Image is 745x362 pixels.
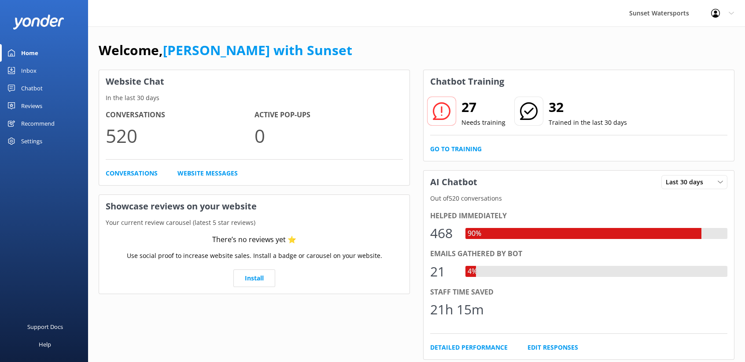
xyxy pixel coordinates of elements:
div: 90% [465,228,483,239]
div: Reviews [21,97,42,115]
h4: Active Pop-ups [254,109,403,121]
div: 4% [465,266,479,277]
h4: Conversations [106,109,254,121]
p: 520 [106,121,254,150]
p: Out of 520 conversations [424,194,734,203]
div: Help [39,336,51,353]
h2: 27 [461,97,505,118]
a: Conversations [106,168,158,178]
div: Chatbot [21,79,43,97]
div: 21h 15m [430,299,484,320]
h1: Welcome, [99,40,352,61]
h3: Chatbot Training [424,70,511,93]
a: Go to Training [430,144,482,154]
div: 468 [430,223,457,244]
div: There’s no reviews yet ⭐ [212,234,296,246]
p: Use social proof to increase website sales. Install a badge or carousel on your website. [127,251,382,261]
div: Settings [21,132,42,150]
h2: 32 [549,97,627,118]
div: Inbox [21,62,37,79]
div: Staff time saved [430,287,727,298]
div: Home [21,44,38,62]
div: Emails gathered by bot [430,248,727,260]
h3: Showcase reviews on your website [99,195,409,218]
h3: AI Chatbot [424,171,484,194]
a: Website Messages [177,168,238,178]
a: Detailed Performance [430,343,508,352]
p: Your current review carousel (latest 5 star reviews) [99,218,409,228]
div: 21 [430,261,457,282]
p: In the last 30 days [99,93,409,103]
p: Trained in the last 30 days [549,118,627,127]
div: Recommend [21,115,55,132]
p: 0 [254,121,403,150]
p: Needs training [461,118,505,127]
div: Support Docs [27,318,63,336]
a: [PERSON_NAME] with Sunset [163,41,352,59]
a: Install [233,269,275,287]
a: Edit Responses [527,343,578,352]
div: Helped immediately [430,210,727,222]
h3: Website Chat [99,70,409,93]
span: Last 30 days [666,177,708,187]
img: yonder-white-logo.png [13,15,64,29]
